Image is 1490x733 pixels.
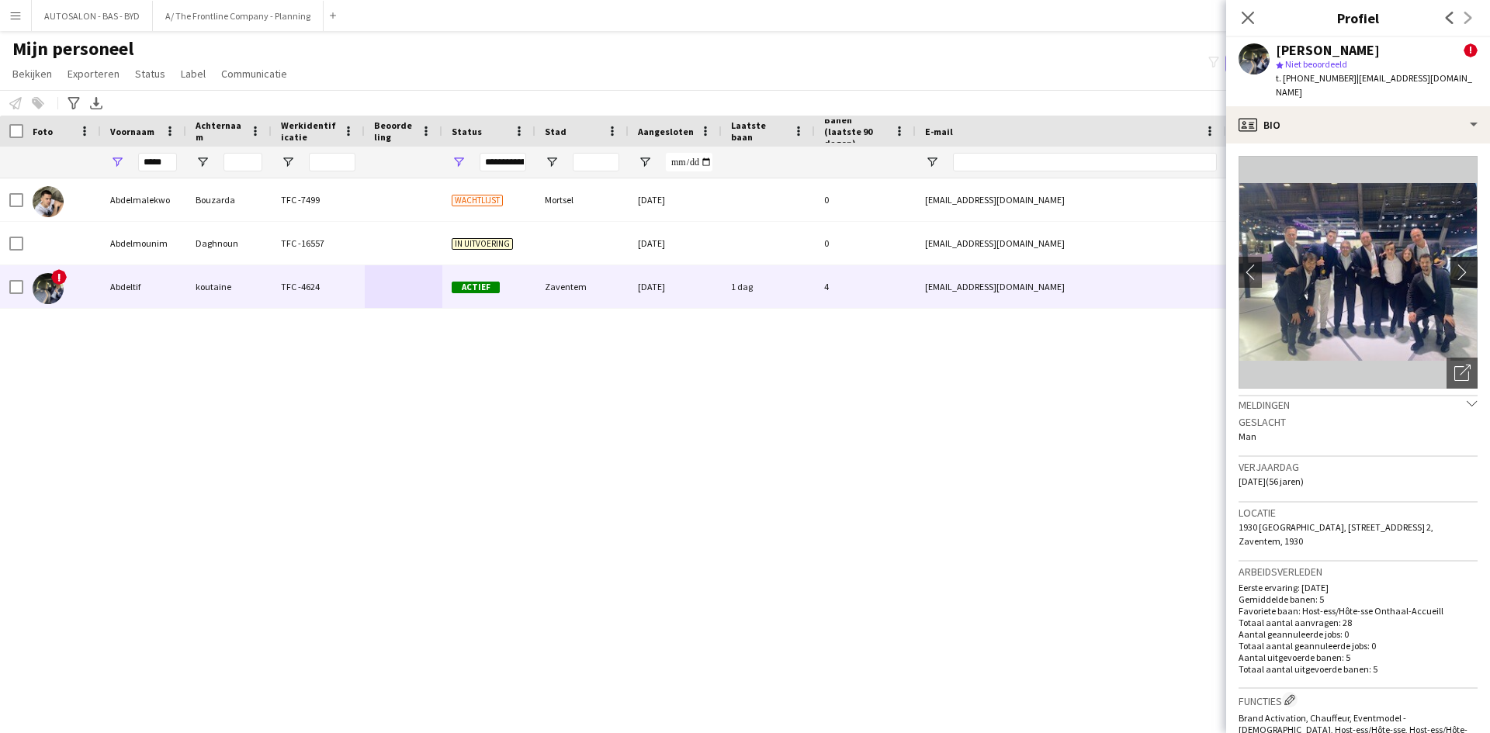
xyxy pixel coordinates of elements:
span: Laatste baan [731,119,787,143]
div: [EMAIL_ADDRESS][DOMAIN_NAME] [916,265,1226,308]
app-action-btn: Geavanceerde filters [64,94,83,112]
span: Aangesloten [638,126,694,137]
input: Werkidentificatie Filter Invoer [309,153,355,171]
span: In uitvoering [452,238,513,250]
a: Bekijken [6,64,58,84]
div: [EMAIL_ADDRESS][DOMAIN_NAME] [916,178,1226,221]
button: Open Filtermenu [196,155,210,169]
span: Man [1239,430,1256,442]
span: Label [181,67,206,81]
h3: Locatie [1239,506,1478,520]
p: Totaal aantal aanvragen: 28 [1239,617,1478,628]
p: Aantal uitgevoerde banen: 5 [1239,652,1478,663]
span: Wachtlijst [452,195,503,206]
a: Exporteren [61,64,126,84]
div: [EMAIL_ADDRESS][DOMAIN_NAME] [916,222,1226,265]
span: Mijn personeel [12,37,133,61]
input: Stad Filter Invoer [573,153,619,171]
div: [DATE] [629,178,722,221]
span: Status [452,126,482,137]
span: Achternaam [196,119,244,143]
span: t. [PHONE_NUMBER] [1276,72,1357,84]
h3: Verjaardag [1239,460,1478,474]
input: Aangesloten Filter Invoer [666,153,712,171]
div: Abdelmalekwo [101,178,186,221]
div: Foto's pop-up openen [1447,358,1478,389]
div: Abdelmounim [101,222,186,265]
p: Totaal aantal uitgevoerde banen: 5 [1239,663,1478,675]
button: Open Filtermenu [452,155,466,169]
div: Mortsel [535,178,629,221]
p: Favoriete baan: Host-ess/Hôte-sse Onthaal-Accueill [1239,605,1478,617]
button: Open Filtermenu [110,155,124,169]
span: Bekijken [12,67,52,81]
div: TFC -7499 [272,178,365,221]
input: Achternaam Filter Invoer [223,153,262,171]
span: Niet beoordeeld [1285,58,1347,70]
p: Eerste ervaring: [DATE] [1239,582,1478,593]
span: Status [135,67,165,81]
button: AUTOSALON - BAS - BYD [32,1,153,31]
div: Abdeltif [101,265,186,308]
span: Beoordeling [374,119,414,143]
span: [DATE] (56 jaren) [1239,475,1304,487]
div: 4 [815,265,916,308]
h3: Arbeidsverleden [1239,565,1478,579]
span: Actief [452,282,500,293]
div: Daghnoun [186,222,272,265]
div: Zaventem [535,265,629,308]
div: 1 dag [722,265,815,308]
h3: Geslacht [1239,415,1478,429]
h3: Profiel [1226,8,1490,28]
div: Bio [1226,106,1490,143]
div: [PERSON_NAME] [1276,43,1380,57]
button: Open Filtermenu [545,155,559,169]
div: [DATE] [629,222,722,265]
input: Voornaam Filter Invoer [138,153,177,171]
a: Label [175,64,212,84]
div: [DATE] [629,265,722,308]
span: ! [1464,43,1478,57]
p: Totaal aantal geannuleerde jobs: 0 [1239,640,1478,652]
span: | [EMAIL_ADDRESS][DOMAIN_NAME] [1276,72,1472,98]
a: Status [129,64,172,84]
div: 0 [815,222,916,265]
button: Open Filtermenu [638,155,652,169]
span: Communicatie [221,67,287,81]
span: ! [51,269,67,285]
img: Abdelmalekwo Bouzarda [33,186,64,217]
button: Open Filtermenu [925,155,939,169]
app-action-btn: Exporteer XLSX [87,94,106,112]
button: Iedereen5,532 [1225,54,1299,73]
p: Gemiddelde banen: 5 [1239,593,1478,605]
div: 0 [815,178,916,221]
span: 1930 [GEOGRAPHIC_DATA], [STREET_ADDRESS] 2, Zaventem, 1930 [1239,521,1433,547]
span: Stad [545,126,567,137]
div: TFC -4624 [272,265,365,308]
div: Meldingen [1239,395,1478,412]
div: koutaine [186,265,272,308]
div: Bouzarda [186,178,272,221]
span: Exporteren [68,67,120,81]
span: Voornaam [110,126,154,137]
p: Aantal geannuleerde jobs: 0 [1239,628,1478,640]
div: TFC -16557 [272,222,365,265]
button: Open Filtermenu [281,155,295,169]
span: Foto [33,126,53,137]
span: E-mail [925,126,953,137]
span: Banen (laatste 90 dagen) [824,114,888,149]
input: E-mail Filter Invoer [953,153,1217,171]
img: Crew avatar of foto [1239,156,1478,389]
span: Werkidentificatie [281,119,337,143]
button: A/ The Frontline Company - Planning [153,1,324,31]
h3: Functies [1239,692,1478,708]
a: Communicatie [215,64,293,84]
img: Abdeltif koutaine [33,273,64,304]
